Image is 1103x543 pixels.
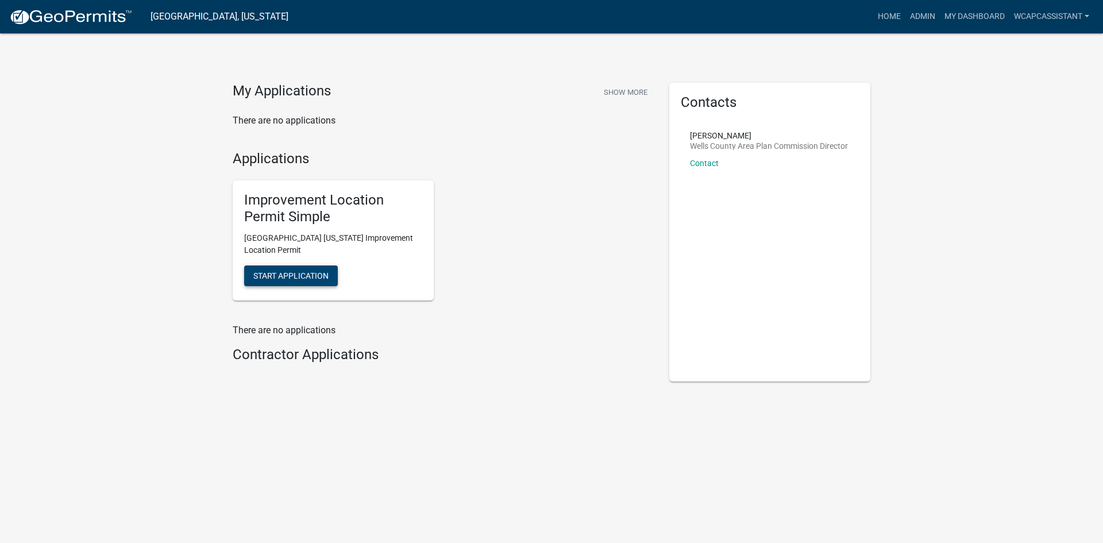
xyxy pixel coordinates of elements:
[233,114,652,128] p: There are no applications
[233,346,652,368] wm-workflow-list-section: Contractor Applications
[873,6,905,28] a: Home
[1009,6,1094,28] a: wcapcassistant
[233,346,652,363] h4: Contractor Applications
[253,271,329,280] span: Start Application
[244,192,422,225] h5: Improvement Location Permit Simple
[233,151,652,167] h4: Applications
[244,232,422,256] p: [GEOGRAPHIC_DATA] [US_STATE] Improvement Location Permit
[905,6,940,28] a: Admin
[233,324,652,337] p: There are no applications
[690,142,848,150] p: Wells County Area Plan Commission Director
[233,151,652,310] wm-workflow-list-section: Applications
[599,83,652,102] button: Show More
[233,83,331,100] h4: My Applications
[690,132,848,140] p: [PERSON_NAME]
[681,94,859,111] h5: Contacts
[244,265,338,286] button: Start Application
[690,159,719,168] a: Contact
[940,6,1009,28] a: My Dashboard
[151,7,288,26] a: [GEOGRAPHIC_DATA], [US_STATE]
